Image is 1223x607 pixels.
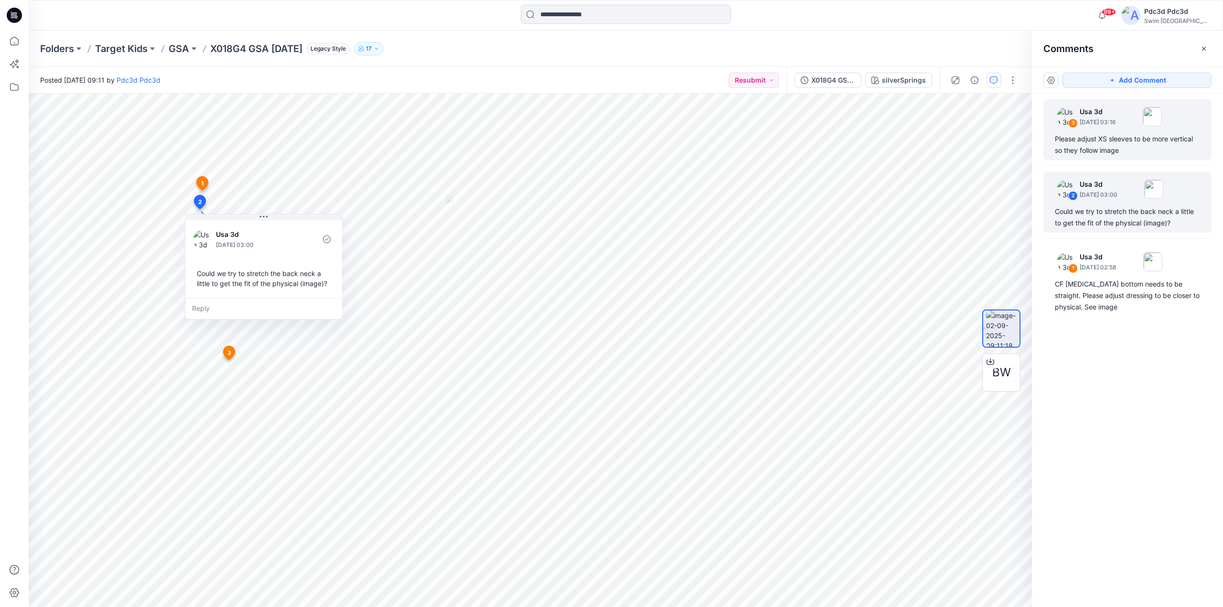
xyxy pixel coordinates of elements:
[811,75,855,85] div: X018G4 GSA [DATE]
[95,42,148,55] a: Target Kids
[210,42,302,55] p: X018G4 GSA [DATE]
[1080,117,1116,127] p: [DATE] 03:16
[366,43,372,54] p: 17
[193,265,334,292] div: Could we try to stretch the back neck a little to get the fit of the physical (image)?
[227,349,231,357] span: 3
[169,42,189,55] a: GSA
[1057,107,1076,126] img: Usa 3d
[1144,6,1211,17] div: Pdc3d Pdc3d
[1068,118,1078,128] div: 3
[40,75,161,85] span: Posted [DATE] 09:11 by
[1144,17,1211,24] div: Swim [GEOGRAPHIC_DATA]
[1080,251,1116,263] p: Usa 3d
[1068,191,1078,201] div: 2
[1080,263,1116,272] p: [DATE] 02:58
[117,76,161,84] a: Pdc3d Pdc3d
[1102,8,1116,16] span: 99+
[986,310,1020,347] img: image-02-09-2025-09:11:18
[306,43,350,54] span: Legacy Style
[193,230,212,249] img: Usa 3d
[1068,264,1078,273] div: 1
[1080,106,1116,117] p: Usa 3d
[1121,6,1140,25] img: avatar
[1080,179,1117,190] p: Usa 3d
[1055,133,1200,156] div: Please adjust XS sleeves to be more vertical so they follow image
[1080,190,1117,200] p: [DATE] 03:00
[1057,180,1076,199] img: Usa 3d
[1055,278,1200,313] div: CF [MEDICAL_DATA] bottom needs to be straight. Please adjust dressing to be closer to physical. S...
[882,75,926,85] div: silverSprings
[40,42,74,55] a: Folders
[198,198,202,206] span: 2
[1062,73,1212,88] button: Add Comment
[302,42,350,55] button: Legacy Style
[865,73,932,88] button: silverSprings
[354,42,384,55] button: 17
[1043,43,1094,54] h2: Comments
[185,298,342,319] div: Reply
[1057,252,1076,271] img: Usa 3d
[967,73,982,88] button: Details
[216,240,294,250] p: [DATE] 03:00
[992,364,1011,381] span: BW
[1055,206,1200,229] div: Could we try to stretch the back neck a little to get the fit of the physical (image)?
[201,179,204,188] span: 1
[216,229,294,240] p: Usa 3d
[794,73,861,88] button: X018G4 GSA [DATE]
